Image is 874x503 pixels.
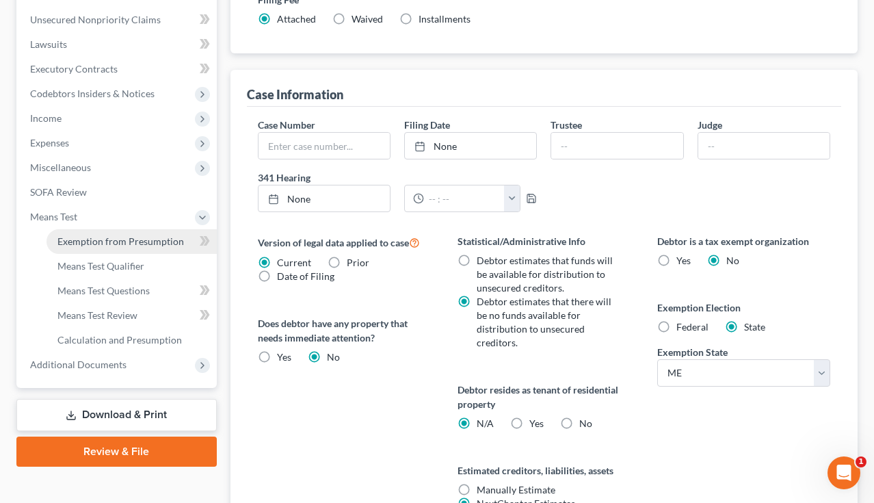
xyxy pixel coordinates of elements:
[57,260,144,272] span: Means Test Qualifier
[676,255,691,266] span: Yes
[277,13,316,25] span: Attached
[259,133,390,159] input: Enter case number...
[327,351,340,363] span: No
[47,254,217,279] a: Means Test Qualifier
[19,8,217,32] a: Unsecured Nonpriority Claims
[477,255,613,294] span: Debtor estimates that funds will be available for distribution to unsecured creditors.
[277,257,311,268] span: Current
[458,383,630,411] label: Debtor resides as tenant of residential property
[726,255,739,266] span: No
[404,118,450,132] label: Filing Date
[529,417,544,429] span: Yes
[477,484,555,495] span: Manually Estimate
[258,316,430,345] label: Does debtor have any property that needs immediate attention?
[657,345,728,359] label: Exemption State
[30,14,161,25] span: Unsecured Nonpriority Claims
[30,211,77,222] span: Means Test
[47,303,217,328] a: Means Test Review
[57,334,182,346] span: Calculation and Presumption
[657,234,830,248] label: Debtor is a tax exempt organization
[277,351,291,363] span: Yes
[47,279,217,303] a: Means Test Questions
[30,137,69,149] span: Expenses
[251,170,544,185] label: 341 Hearing
[258,234,430,250] label: Version of legal data applied to case
[458,234,630,248] label: Statistical/Administrative Info
[47,229,217,254] a: Exemption from Presumption
[16,399,217,431] a: Download & Print
[30,162,91,173] span: Miscellaneous
[551,133,683,159] input: --
[676,321,709,333] span: Federal
[698,133,830,159] input: --
[352,13,383,25] span: Waived
[30,186,87,198] span: SOFA Review
[19,180,217,205] a: SOFA Review
[30,359,127,370] span: Additional Documents
[405,133,536,159] a: None
[57,235,184,247] span: Exemption from Presumption
[19,57,217,81] a: Executory Contracts
[458,463,630,478] label: Estimated creditors, liabilities, assets
[277,270,334,282] span: Date of Filing
[698,118,722,132] label: Judge
[856,456,866,467] span: 1
[419,13,471,25] span: Installments
[57,309,137,321] span: Means Test Review
[424,185,505,211] input: -- : --
[19,32,217,57] a: Lawsuits
[477,296,611,348] span: Debtor estimates that there will be no funds available for distribution to unsecured creditors.
[579,417,592,429] span: No
[16,437,217,467] a: Review & File
[258,118,315,132] label: Case Number
[30,38,67,50] span: Lawsuits
[30,63,118,75] span: Executory Contracts
[57,285,150,296] span: Means Test Questions
[347,257,369,268] span: Prior
[657,300,830,315] label: Exemption Election
[744,321,765,333] span: State
[551,118,582,132] label: Trustee
[30,88,155,99] span: Codebtors Insiders & Notices
[247,86,343,103] div: Case Information
[30,112,62,124] span: Income
[827,456,860,489] iframe: Intercom live chat
[47,328,217,352] a: Calculation and Presumption
[477,417,494,429] span: N/A
[259,185,390,211] a: None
